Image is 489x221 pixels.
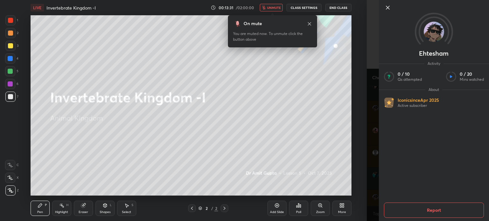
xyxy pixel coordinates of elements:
button: CLASS SETTINGS [287,4,322,11]
span: unmute [267,5,281,10]
button: unmute [260,4,283,11]
div: 2 [5,28,18,38]
span: About [425,87,442,92]
div: Zoom [316,211,325,214]
img: 92e7cc1680d5496eb6f123f4c76f7df7.jpg [424,22,444,42]
div: / [211,206,213,210]
div: Select [122,211,131,214]
div: LIVE [31,4,44,11]
div: Shapes [100,211,110,214]
div: L [110,204,112,207]
p: Mins watched [460,77,484,82]
button: Report [384,203,484,218]
div: 6 [5,79,18,89]
div: 2 [203,206,210,210]
span: Activity [424,61,443,66]
div: Pen [37,211,43,214]
div: S [131,204,133,207]
div: P [45,204,47,207]
p: Active subscriber [398,103,439,108]
p: 0 / 20 [460,71,484,77]
div: Z [5,185,19,196]
div: More [338,211,346,214]
h4: Invertebrate Kingdom -I [46,5,96,11]
div: 3 [5,41,18,51]
div: On mute [244,20,262,27]
p: Iconic since Apr 2025 [398,97,439,103]
div: Eraser [79,211,88,214]
div: 1 [5,15,18,25]
div: You are muted now. To unmute click the button above [233,31,312,42]
div: 2 [214,205,218,211]
p: Ehtesham [419,51,449,56]
p: Qs attempted [398,77,422,82]
p: 0 / 10 [398,71,422,77]
div: Highlight [55,211,68,214]
div: X [5,173,19,183]
button: End Class [325,4,351,11]
div: 5 [5,66,18,76]
div: C [5,160,19,170]
div: Add Slide [270,211,284,214]
div: H [66,204,68,207]
div: 7 [5,92,18,102]
div: Poll [296,211,301,214]
div: 4 [5,53,18,64]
